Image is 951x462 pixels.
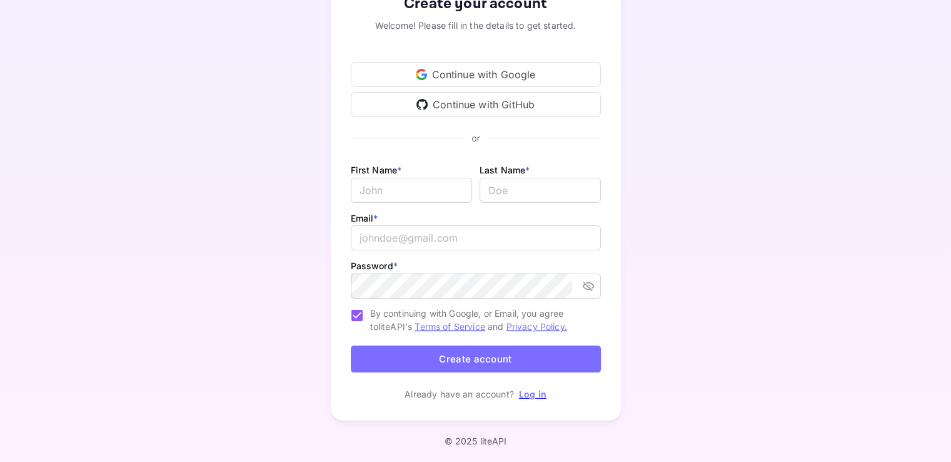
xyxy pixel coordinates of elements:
p: © 2025 liteAPI [444,436,506,446]
input: Doe [480,178,601,203]
div: Continue with Google [351,62,601,87]
a: Privacy Policy. [506,321,567,332]
label: First Name [351,165,402,175]
a: Log in [519,389,546,399]
label: Password [351,260,398,271]
button: toggle password visibility [577,275,600,297]
a: Terms of Service [415,321,485,332]
label: Email [351,213,378,223]
input: John [351,178,472,203]
label: Last Name [480,165,530,175]
p: Already have an account? [405,388,514,401]
input: johndoe@gmail.com [351,225,601,250]
div: Welcome! Please fill in the details to get started. [351,19,601,32]
div: Continue with GitHub [351,92,601,117]
span: By continuing with Google, or Email, you agree to liteAPI's and [370,307,591,333]
button: Create account [351,346,601,372]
